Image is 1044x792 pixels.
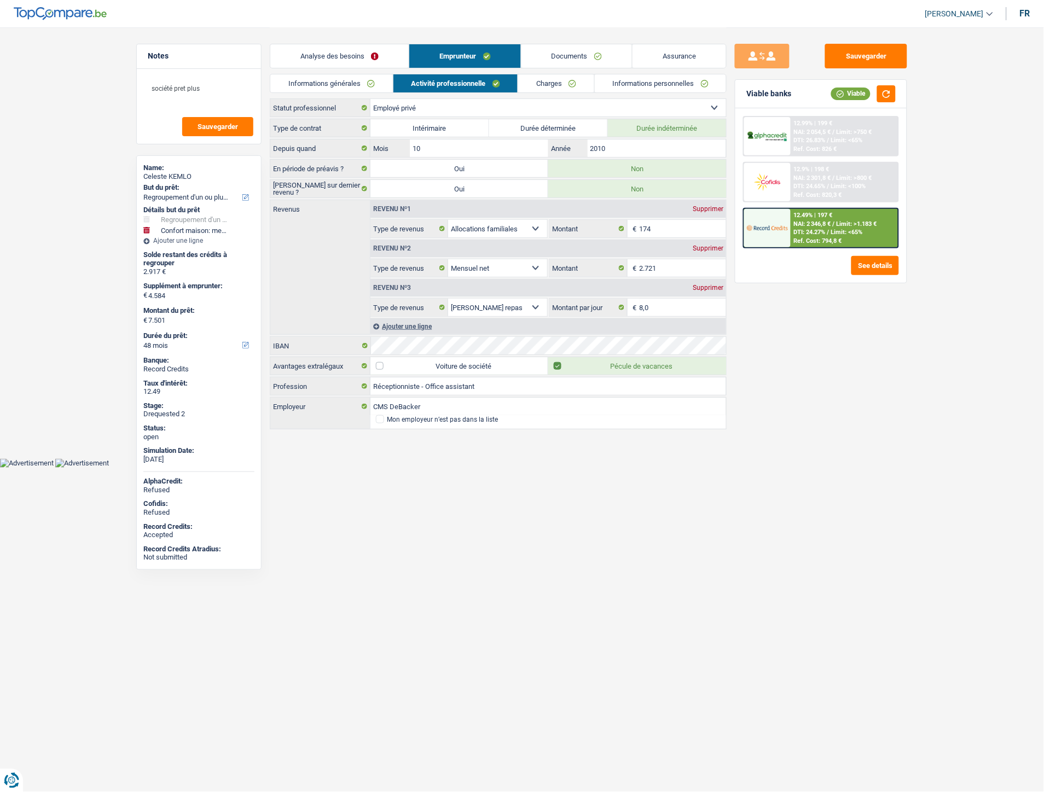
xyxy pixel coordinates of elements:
label: Non [548,160,726,177]
span: / [833,174,835,182]
img: Cofidis [747,172,787,192]
span: € [628,259,640,277]
div: 2.917 € [143,267,254,276]
a: Documents [521,44,632,68]
div: Ajouter une ligne [143,237,254,244]
span: Limit: <100% [831,183,866,190]
span: Limit: <65% [831,137,863,144]
span: Limit: >800 € [837,174,872,182]
label: Pécule de vacances [548,357,726,375]
div: Ref. Cost: 820,3 € [794,191,842,199]
label: Profession [270,377,370,395]
img: Advertisement [55,459,109,468]
label: Depuis quand [270,139,370,157]
div: Supprimer [690,206,726,212]
span: / [833,129,835,136]
label: Oui [370,160,548,177]
div: Ref. Cost: 794,8 € [794,237,842,244]
a: [PERSON_NAME] [917,5,993,23]
label: Type de revenus [370,259,448,277]
label: Revenus [270,200,370,213]
div: 12.9% | 198 € [794,166,830,173]
div: Supprimer [690,245,726,252]
a: Informations générales [270,74,393,92]
div: Revenu nº3 [370,284,414,291]
label: Supplément à emprunter: [143,282,252,290]
h5: Notes [148,51,250,61]
div: Not submitted [143,553,254,562]
div: Ref. Cost: 826 € [794,145,837,153]
div: Record Credits: [143,522,254,531]
a: Analyse des besoins [270,44,409,68]
button: Sauvegarder [825,44,907,68]
label: Employeur [270,398,370,415]
label: Type de revenus [370,220,448,237]
span: € [628,299,640,316]
div: Stage: [143,401,254,410]
a: Assurance [633,44,726,68]
img: Record Credits [747,218,787,238]
span: / [827,229,830,236]
div: Revenu nº1 [370,206,414,212]
span: Limit: >1.183 € [837,220,877,228]
div: Taux d'intérêt: [143,379,254,388]
span: DTI: 24.27% [794,229,826,236]
label: Durée déterminée [489,119,608,137]
div: Revenu nº2 [370,245,414,252]
span: / [833,220,835,228]
label: Année [548,139,587,157]
div: Banque: [143,356,254,365]
div: Refused [143,508,254,517]
img: TopCompare Logo [14,7,107,20]
a: Emprunteur [409,44,520,68]
label: Type de contrat [270,119,370,137]
label: Montant par jour [550,299,628,316]
button: See details [851,256,899,275]
label: [PERSON_NAME] sur dernier revenu ? [270,180,370,197]
span: € [628,220,640,237]
div: 12.49% | 197 € [794,212,833,219]
div: Accepted [143,531,254,539]
label: Durée du prêt: [143,331,252,340]
a: Charges [518,74,594,92]
span: DTI: 26.83% [794,137,826,144]
label: Oui [370,180,548,197]
label: En période de préavis ? [270,160,370,177]
div: Cofidis: [143,499,254,508]
input: Cherchez votre employeur [370,398,726,415]
div: Celeste KEMLO [143,172,254,181]
div: Drequested 2 [143,410,254,418]
div: Viable banks [746,89,791,98]
label: Statut professionnel [270,99,370,117]
a: Informations personnelles [595,74,727,92]
div: Détails but du prêt [143,206,254,214]
label: Durée indéterminée [608,119,727,137]
button: Sauvegarder [182,117,253,136]
label: IBAN [270,337,370,354]
div: Solde restant des crédits à regrouper [143,251,254,267]
div: Simulation Date: [143,446,254,455]
span: Limit: >750 € [837,129,872,136]
span: Sauvegarder [198,123,238,130]
label: Voiture de société [370,357,548,375]
label: Montant [550,220,628,237]
div: AlphaCredit: [143,477,254,486]
div: Name: [143,164,254,172]
span: [PERSON_NAME] [925,9,984,19]
input: AAAA [588,139,726,157]
span: NAI: 2 346,8 € [794,220,831,228]
label: But du prêt: [143,183,252,192]
input: MM [410,139,548,157]
div: fr [1020,8,1030,19]
span: / [827,183,830,190]
span: NAI: 2 054,5 € [794,129,831,136]
div: Supprimer [690,284,726,291]
div: Status: [143,424,254,433]
div: Ajouter une ligne [370,318,726,334]
div: Refused [143,486,254,494]
span: € [143,291,147,300]
div: 12.99% | 199 € [794,120,833,127]
span: DTI: 24.65% [794,183,826,190]
img: AlphaCredit [747,130,787,143]
span: Limit: <65% [831,229,863,236]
